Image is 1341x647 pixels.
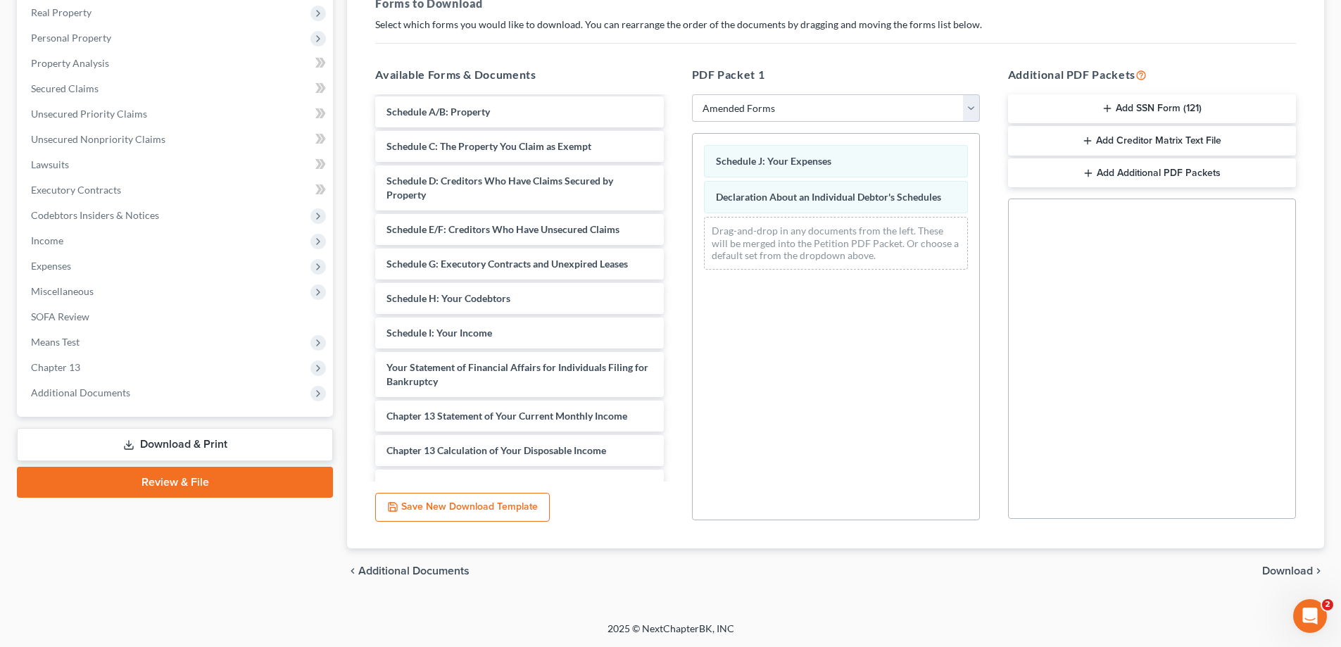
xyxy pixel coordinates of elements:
[347,565,358,577] i: chevron_left
[17,467,333,498] a: Review & File
[358,565,470,577] span: Additional Documents
[1008,126,1296,156] button: Add Creditor Matrix Text File
[347,565,470,577] a: chevron_left Additional Documents
[31,158,69,170] span: Lawsuits
[375,18,1296,32] p: Select which forms you would like to download. You can rearrange the order of the documents by dr...
[386,175,613,201] span: Schedule D: Creditors Who Have Claims Secured by Property
[386,258,628,270] span: Schedule G: Executory Contracts and Unexpired Leases
[31,336,80,348] span: Means Test
[20,51,333,76] a: Property Analysis
[20,127,333,152] a: Unsecured Nonpriority Claims
[386,223,619,235] span: Schedule E/F: Creditors Who Have Unsecured Claims
[692,66,980,83] h5: PDF Packet 1
[20,101,333,127] a: Unsecured Priority Claims
[270,622,1072,647] div: 2025 © NextChapterBK, INC
[31,310,89,322] span: SOFA Review
[704,217,968,270] div: Drag-and-drop in any documents from the left. These will be merged into the Petition PDF Packet. ...
[31,133,165,145] span: Unsecured Nonpriority Claims
[31,6,92,18] span: Real Property
[386,410,627,422] span: Chapter 13 Statement of Your Current Monthly Income
[716,155,831,167] span: Schedule J: Your Expenses
[386,361,648,387] span: Your Statement of Financial Affairs for Individuals Filing for Bankruptcy
[1008,94,1296,124] button: Add SSN Form (121)
[31,57,109,69] span: Property Analysis
[31,82,99,94] span: Secured Claims
[31,184,121,196] span: Executory Contracts
[375,66,663,83] h5: Available Forms & Documents
[386,327,492,339] span: Schedule I: Your Income
[375,493,550,522] button: Save New Download Template
[31,361,80,373] span: Chapter 13
[386,292,510,304] span: Schedule H: Your Codebtors
[17,428,333,461] a: Download & Print
[1293,599,1327,633] iframe: Intercom live chat
[31,234,63,246] span: Income
[20,152,333,177] a: Lawsuits
[20,76,333,101] a: Secured Claims
[31,260,71,272] span: Expenses
[31,108,147,120] span: Unsecured Priority Claims
[31,387,130,398] span: Additional Documents
[386,444,606,456] span: Chapter 13 Calculation of Your Disposable Income
[386,106,490,118] span: Schedule A/B: Property
[31,285,94,297] span: Miscellaneous
[1322,599,1333,610] span: 2
[386,479,456,491] span: Creditor Matrix
[716,191,941,203] span: Declaration About an Individual Debtor's Schedules
[20,177,333,203] a: Executory Contracts
[1008,158,1296,188] button: Add Additional PDF Packets
[20,304,333,329] a: SOFA Review
[386,140,591,152] span: Schedule C: The Property You Claim as Exempt
[31,209,159,221] span: Codebtors Insiders & Notices
[1262,565,1324,577] button: Download chevron_right
[1262,565,1313,577] span: Download
[31,32,111,44] span: Personal Property
[1313,565,1324,577] i: chevron_right
[1008,66,1296,83] h5: Additional PDF Packets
